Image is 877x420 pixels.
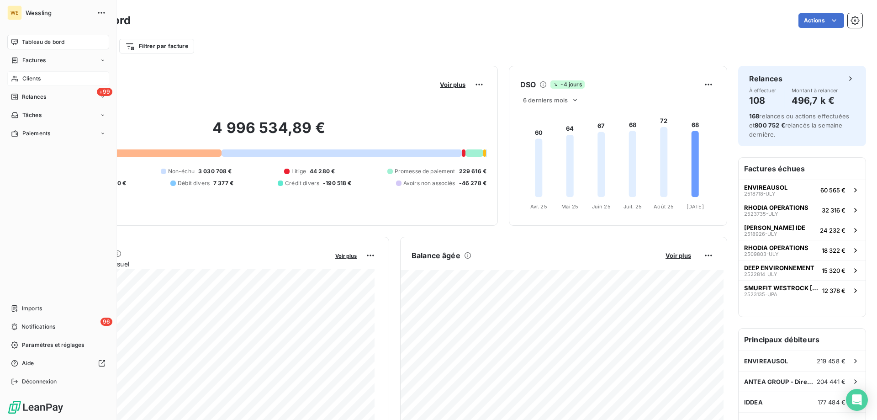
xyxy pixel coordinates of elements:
[744,204,808,211] span: RHODIA OPERATIONS
[52,119,486,146] h2: 4 996 534,89 €
[749,112,759,120] span: 168
[739,158,866,180] h6: Factures échues
[663,251,694,260] button: Voir plus
[654,203,674,210] tspan: Août 25
[22,56,46,64] span: Factures
[395,167,455,175] span: Promesse de paiement
[818,399,845,406] span: 177 484 €
[22,129,50,138] span: Paiements
[412,250,460,261] h6: Balance âgée
[792,93,838,108] h4: 496,7 k €
[744,231,777,237] span: 2518926-ULY
[739,329,866,351] h6: Principaux débiteurs
[550,80,584,89] span: -4 jours
[22,304,42,313] span: Imports
[744,244,808,251] span: RHODIA OPERATIONS
[310,167,335,175] span: 44 280 €
[822,267,845,274] span: 15 320 €
[291,167,306,175] span: Litige
[744,251,778,257] span: 2509803-ULY
[285,179,319,187] span: Crédit divers
[561,203,578,210] tspan: Mai 25
[52,259,329,269] span: Chiffre d'affaires mensuel
[530,203,547,210] tspan: Avr. 25
[822,207,845,214] span: 32 316 €
[523,96,568,104] span: 6 derniers mois
[7,400,64,415] img: Logo LeanPay
[7,5,22,20] div: WE
[323,179,352,187] span: -190 518 €
[333,251,359,260] button: Voir plus
[744,224,805,231] span: [PERSON_NAME] IDE
[22,341,84,349] span: Paramètres et réglages
[739,280,866,300] button: SMURFIT WESTROCK [GEOGRAPHIC_DATA]2523135-UPA12 378 €
[744,211,778,217] span: 2523735-ULY
[744,184,787,191] span: ENVIREAUSOL
[335,253,357,259] span: Voir plus
[623,203,642,210] tspan: Juil. 25
[119,39,194,53] button: Filtrer par facture
[440,81,465,88] span: Voir plus
[846,389,868,411] div: Open Intercom Messenger
[21,323,55,331] span: Notifications
[744,378,817,385] span: ANTEA GROUP - Direction administrat
[739,220,866,240] button: [PERSON_NAME] IDE2518926-ULY24 232 €
[437,80,468,89] button: Voir plus
[744,271,777,277] span: 2522814-ULY
[739,200,866,220] button: RHODIA OPERATIONS2523735-ULY32 316 €
[520,79,536,90] h6: DSO
[97,88,112,96] span: +99
[26,9,91,16] span: Wessling
[749,112,849,138] span: relances ou actions effectuées et relancés la semaine dernière.
[213,179,233,187] span: 7 377 €
[822,287,845,294] span: 12 378 €
[749,93,777,108] h4: 108
[749,88,777,93] span: À effectuer
[22,111,42,119] span: Tâches
[744,399,763,406] span: IDDEA
[403,179,455,187] span: Avoirs non associés
[666,252,691,259] span: Voir plus
[22,377,57,386] span: Déconnexion
[739,260,866,280] button: DEEP ENVIRONNEMENT2522814-ULY15 320 €
[798,13,844,28] button: Actions
[459,167,486,175] span: 229 616 €
[22,359,34,367] span: Aide
[22,74,41,83] span: Clients
[822,247,845,254] span: 18 322 €
[744,191,775,197] span: 2518718-ULY
[100,318,112,326] span: 96
[817,378,845,385] span: 204 441 €
[755,122,785,129] span: 800 752 €
[198,167,232,175] span: 3 030 708 €
[749,73,782,84] h6: Relances
[739,180,866,200] button: ENVIREAUSOL2518718-ULY60 565 €
[178,179,210,187] span: Débit divers
[687,203,704,210] tspan: [DATE]
[739,240,866,260] button: RHODIA OPERATIONS2509803-ULY18 322 €
[168,167,195,175] span: Non-échu
[820,227,845,234] span: 24 232 €
[22,38,64,46] span: Tableau de bord
[792,88,838,93] span: Montant à relancer
[744,264,814,271] span: DEEP ENVIRONNEMENT
[459,179,486,187] span: -46 278 €
[744,292,777,297] span: 2523135-UPA
[7,356,109,371] a: Aide
[592,203,611,210] tspan: Juin 25
[744,284,819,292] span: SMURFIT WESTROCK [GEOGRAPHIC_DATA]
[817,357,845,365] span: 219 458 €
[820,186,845,194] span: 60 565 €
[744,357,788,365] span: ENVIREAUSOL
[22,93,46,101] span: Relances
